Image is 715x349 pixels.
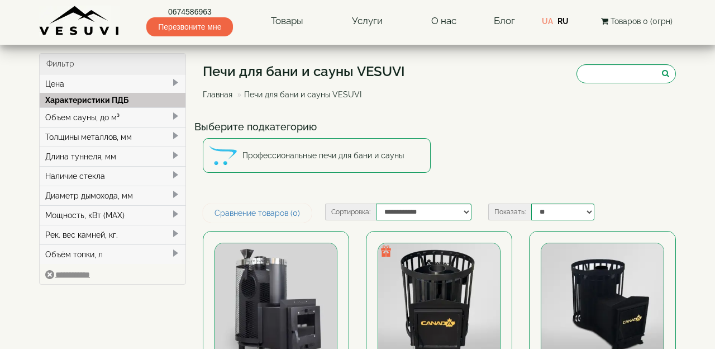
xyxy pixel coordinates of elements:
img: Завод VESUVI [39,6,120,36]
a: Профессиональные печи для бани и сауны Профессиональные печи для бани и сауны [203,138,431,173]
div: Объем сауны, до м³ [40,107,185,127]
div: Наличие стекла [40,166,185,186]
span: Товаров 0 (0грн) [611,17,673,26]
label: Сортировка: [325,204,376,220]
div: Цена [40,74,185,93]
h4: Выберите подкатегорию [194,121,685,133]
div: Толщины металлов, мм [40,127,185,147]
a: Главная [203,90,232,99]
span: Перезвоните мне [146,17,233,36]
div: Длина туннеля, мм [40,147,185,166]
div: Рек. вес камней, кг. [40,225,185,244]
a: Товары [260,8,314,34]
div: Мощность, кВт (MAX) [40,205,185,225]
a: 0674586963 [146,6,233,17]
a: Услуги [341,8,394,34]
a: RU [557,17,569,26]
li: Печи для бани и сауны VESUVI [235,89,361,100]
div: Объём топки, л [40,244,185,264]
a: Сравнение товаров (0) [203,204,312,223]
a: Блог [494,15,515,26]
div: Характеристики ПДБ [40,93,185,107]
img: gift [380,246,392,257]
label: Показать: [488,204,531,220]
img: Профессиональные печи для бани и сауны [209,142,237,169]
a: UA [542,17,553,26]
a: О нас [420,8,468,34]
div: Диаметр дымохода, мм [40,186,185,205]
div: Фильтр [40,54,185,74]
h1: Печи для бани и сауны VESUVI [203,64,405,79]
button: Товаров 0 (0грн) [598,15,676,27]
